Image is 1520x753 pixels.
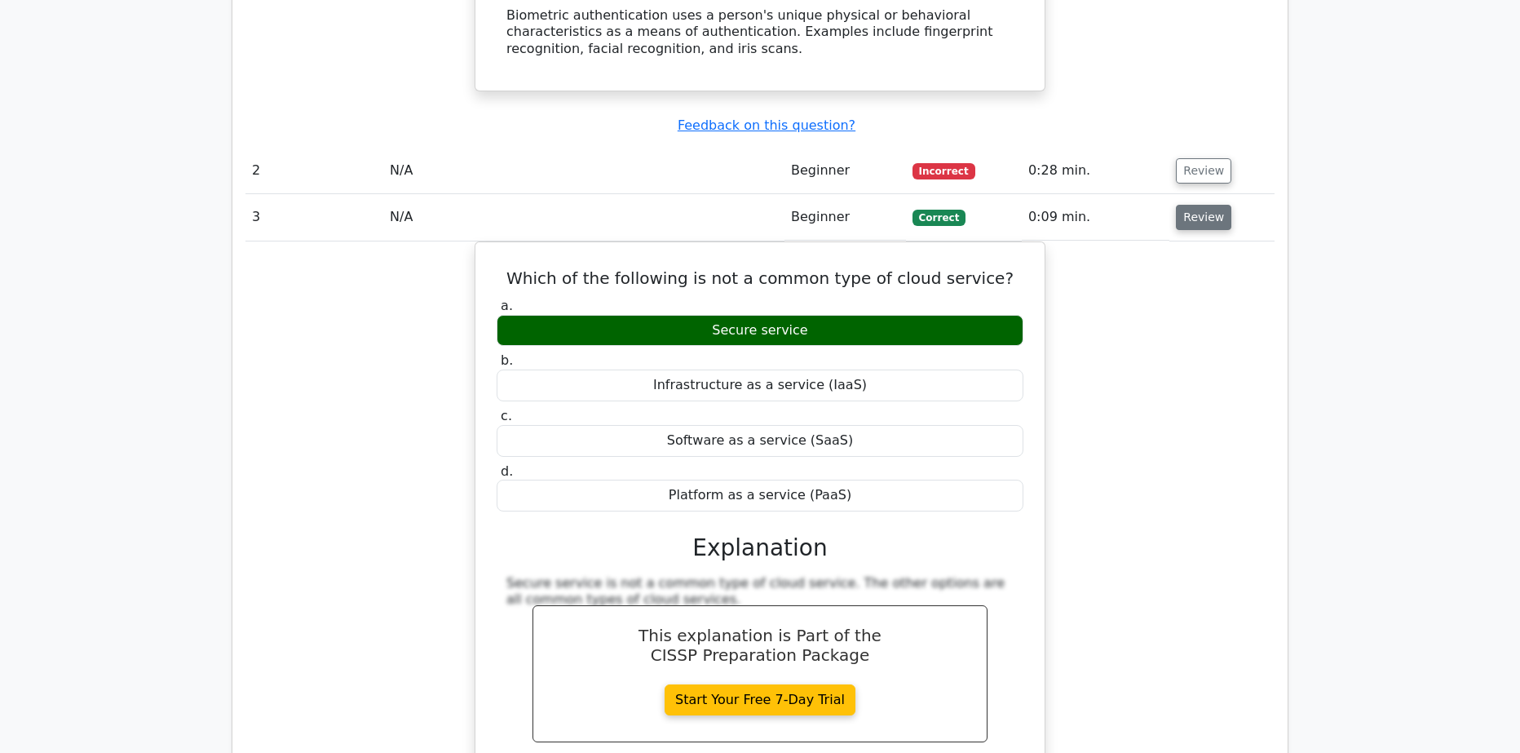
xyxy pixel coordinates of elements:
div: Infrastructure as a service (IaaS) [497,370,1023,401]
span: d. [501,463,513,479]
div: Platform as a service (PaaS) [497,480,1023,512]
td: Beginner [784,194,906,241]
div: Biometric authentication uses a person's unique physical or behavioral characteristics as a means... [506,7,1014,58]
span: b. [501,352,513,368]
span: Incorrect [912,163,975,179]
a: Feedback on this question? [678,117,855,133]
div: Secure service [497,315,1023,347]
button: Review [1176,158,1231,184]
span: a. [501,298,513,313]
td: N/A [383,194,784,241]
div: Software as a service (SaaS) [497,425,1023,457]
button: Review [1176,205,1231,230]
h5: Which of the following is not a common type of cloud service? [495,268,1025,288]
td: 0:28 min. [1022,148,1169,194]
td: N/A [383,148,784,194]
span: c. [501,408,512,423]
td: 0:09 min. [1022,194,1169,241]
span: Correct [912,210,965,226]
td: Beginner [784,148,906,194]
div: Secure service is not a common type of cloud service. The other options are all common types of c... [506,575,1014,609]
h3: Explanation [506,534,1014,562]
td: 2 [245,148,383,194]
td: 3 [245,194,383,241]
a: Start Your Free 7-Day Trial [665,684,855,715]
